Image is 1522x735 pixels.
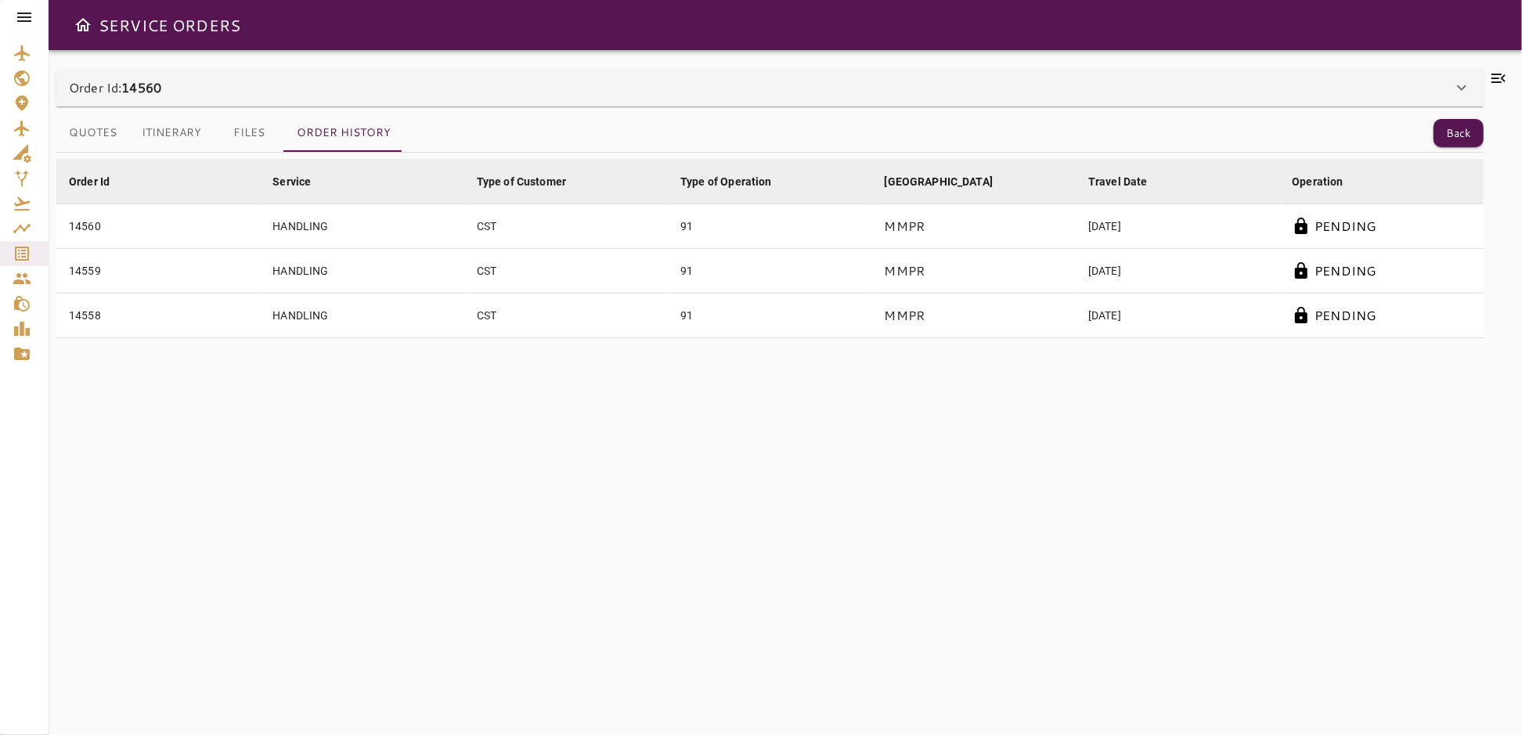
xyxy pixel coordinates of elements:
div: 14560 [69,218,247,234]
button: Order History [284,114,403,152]
div: basic tabs example [56,114,403,152]
td: [DATE] [1076,249,1279,294]
p: MMPR [885,306,925,325]
div: 14559 [69,263,247,279]
span: Order Id [69,172,130,191]
b: 14560 [121,78,161,96]
p: MMPR [885,217,925,236]
td: HANDLING [260,249,463,294]
td: CST [464,204,668,249]
p: PENDING [1315,261,1376,280]
span: Travel Date [1088,172,1168,191]
span: Type of Operation [680,172,792,191]
div: Type of Customer [477,172,566,191]
div: Order Id:14560 [56,69,1484,106]
span: Operation [1292,172,1363,191]
td: [DATE] [1076,204,1279,249]
span: Type of Customer [477,172,586,191]
td: 91 [668,249,871,294]
div: Type of Operation [680,172,772,191]
div: Travel Date [1088,172,1148,191]
td: HANDLING [260,204,463,249]
div: [GEOGRAPHIC_DATA] [885,172,994,191]
span: Service [272,172,331,191]
button: Back [1434,119,1484,148]
div: 14558 [69,308,247,323]
button: Itinerary [129,114,214,152]
span: [GEOGRAPHIC_DATA] [885,172,1014,191]
div: Service [272,172,311,191]
button: Quotes [56,114,129,152]
div: Operation [1292,172,1343,191]
button: Files [214,114,284,152]
td: 91 [668,204,871,249]
td: CST [464,294,668,338]
p: PENDING [1315,217,1376,236]
p: PENDING [1315,306,1376,325]
button: Open drawer [67,9,99,41]
h6: SERVICE ORDERS [99,13,240,38]
div: Order Id [69,172,110,191]
p: MMPR [885,261,925,280]
td: 91 [668,294,871,338]
td: HANDLING [260,294,463,338]
td: [DATE] [1076,294,1279,338]
td: CST [464,249,668,294]
p: Order Id: [69,78,161,97]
